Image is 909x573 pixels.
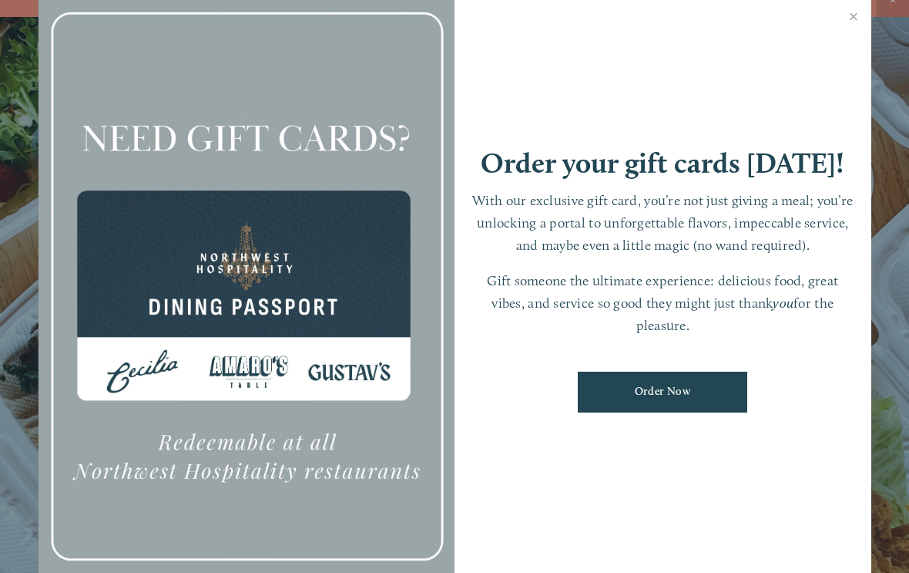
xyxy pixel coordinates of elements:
[481,149,844,177] h1: Order your gift cards [DATE]!
[773,295,793,311] em: you
[470,270,856,336] p: Gift someone the ultimate experience: delicious food, great vibes, and service so good they might...
[470,190,856,256] p: With our exclusive gift card, you’re not just giving a meal; you’re unlocking a portal to unforge...
[578,372,747,413] a: Order Now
